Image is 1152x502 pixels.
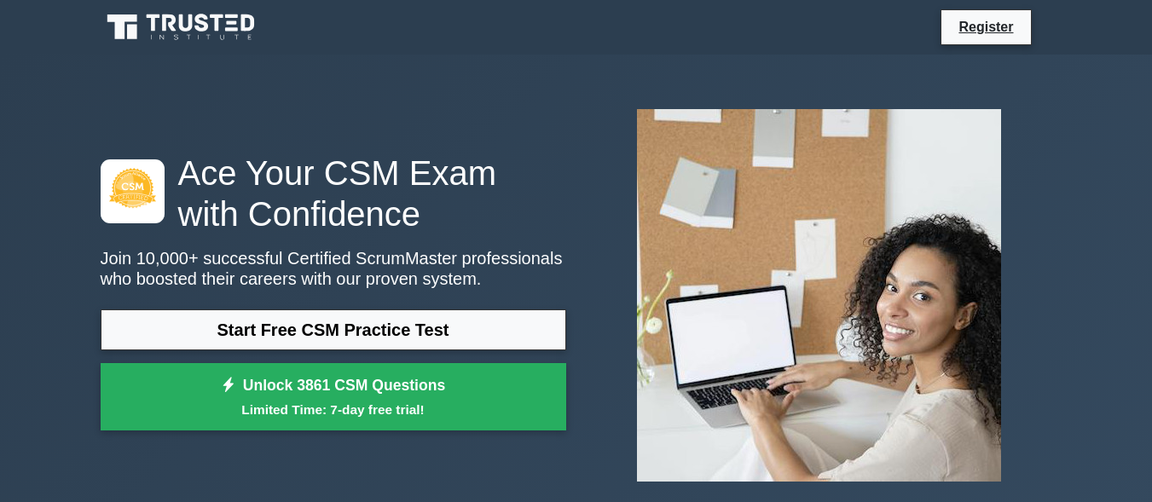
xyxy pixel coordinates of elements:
[101,363,566,431] a: Unlock 3861 CSM QuestionsLimited Time: 7-day free trial!
[122,400,545,419] small: Limited Time: 7-day free trial!
[101,248,566,289] p: Join 10,000+ successful Certified ScrumMaster professionals who boosted their careers with our pr...
[101,309,566,350] a: Start Free CSM Practice Test
[948,16,1023,38] a: Register
[101,153,566,234] h1: Ace Your CSM Exam with Confidence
